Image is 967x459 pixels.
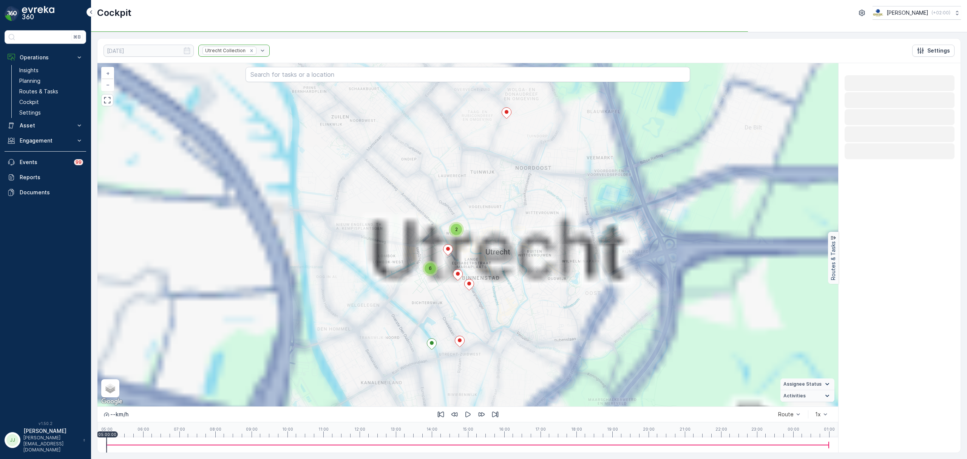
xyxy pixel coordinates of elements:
[815,411,821,417] div: 1x
[788,427,799,431] p: 00:00
[783,381,822,387] span: Assignee Status
[824,427,835,431] p: 01:00
[6,434,19,446] div: JJ
[429,265,432,271] span: 6
[5,155,86,170] a: Events99
[19,98,39,106] p: Cockpit
[354,427,365,431] p: 12:00
[19,109,41,116] p: Settings
[463,427,473,431] p: 15:00
[101,427,113,431] p: 05:00
[282,427,293,431] p: 10:00
[246,427,258,431] p: 09:00
[873,9,884,17] img: basis-logo_rgb2x.png
[5,118,86,133] button: Asset
[643,427,655,431] p: 20:00
[873,6,961,20] button: [PERSON_NAME](+02:00)
[20,137,71,144] p: Engagement
[73,34,81,40] p: ⌘B
[20,189,83,196] p: Documents
[5,421,86,426] span: v 1.50.2
[931,10,950,16] p: ( +02:00 )
[22,6,54,21] img: logo_dark-DEwI_e13.png
[20,158,70,166] p: Events
[16,107,86,118] a: Settings
[423,261,438,276] div: 6
[16,65,86,76] a: Insights
[318,427,329,431] p: 11:00
[715,427,727,431] p: 22:00
[535,427,546,431] p: 17:00
[99,397,124,406] img: Google
[830,242,837,281] p: Routes & Tasks
[106,81,110,88] span: −
[20,54,71,61] p: Operations
[102,79,113,90] a: Zoom Out
[751,427,763,431] p: 23:00
[246,67,690,82] input: Search for tasks or a location
[106,70,110,76] span: +
[16,76,86,86] a: Planning
[174,427,185,431] p: 07:00
[927,47,950,54] p: Settings
[19,67,39,74] p: Insights
[19,77,40,85] p: Planning
[455,226,458,232] span: 2
[887,9,928,17] p: [PERSON_NAME]
[103,45,194,57] input: dd/mm/yyyy
[5,50,86,65] button: Operations
[5,6,20,21] img: logo
[912,45,955,57] button: Settings
[780,390,834,402] summary: Activities
[23,435,79,453] p: [PERSON_NAME][EMAIL_ADDRESS][DOMAIN_NAME]
[19,88,58,95] p: Routes & Tasks
[102,68,113,79] a: Zoom In
[137,427,149,431] p: 06:00
[778,411,794,417] div: Route
[97,7,131,19] p: Cockpit
[20,174,83,181] p: Reports
[5,185,86,200] a: Documents
[5,170,86,185] a: Reports
[110,411,128,418] p: -- km/h
[780,378,834,390] summary: Assignee Status
[449,222,464,237] div: 2
[102,380,119,397] a: Layers
[210,427,221,431] p: 08:00
[426,427,437,431] p: 14:00
[680,427,690,431] p: 21:00
[499,427,510,431] p: 16:00
[783,393,806,399] span: Activities
[23,427,79,435] p: [PERSON_NAME]
[391,427,401,431] p: 13:00
[16,86,86,97] a: Routes & Tasks
[20,122,71,129] p: Asset
[5,427,86,453] button: JJ[PERSON_NAME][PERSON_NAME][EMAIL_ADDRESS][DOMAIN_NAME]
[16,97,86,107] a: Cockpit
[571,427,582,431] p: 18:00
[98,432,116,437] p: 05:00:00
[607,427,618,431] p: 19:00
[5,133,86,148] button: Engagement
[76,159,82,165] p: 99
[99,397,124,406] a: Open this area in Google Maps (opens a new window)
